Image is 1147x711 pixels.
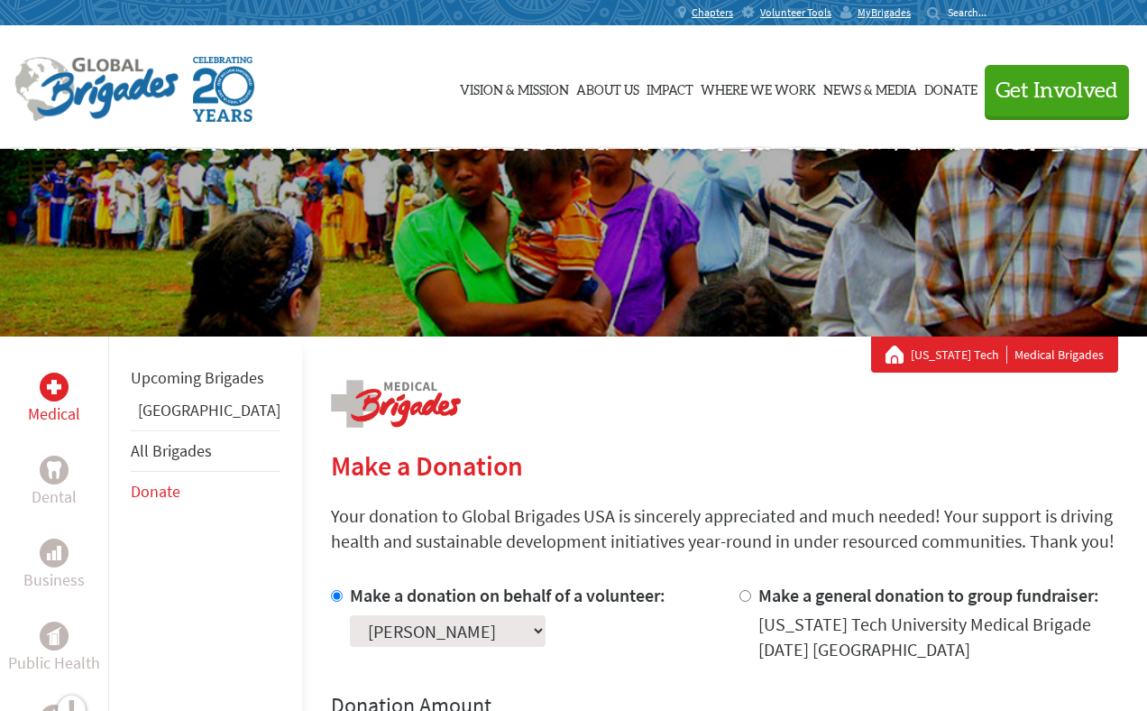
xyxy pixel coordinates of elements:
[350,584,665,606] label: Make a donation on behalf of a volunteer:
[948,5,999,19] input: Search...
[40,456,69,485] div: Dental
[131,430,280,472] li: All Brigades
[28,402,80,427] p: Medical
[131,481,180,502] a: Donate
[823,42,917,133] a: News & Media
[28,373,80,427] a: MedicalMedical
[331,380,461,428] img: logo-medical.png
[47,546,61,560] img: Business
[701,42,816,133] a: Where We Work
[758,584,1099,606] label: Make a general donation to group fundraiser:
[924,42,977,133] a: Donate
[331,503,1118,554] p: Your donation to Global Brigades USA is sincerely appreciated and much needed! Your support is dr...
[911,346,1007,364] a: [US_STATE] Tech
[985,65,1129,116] button: Get Involved
[647,42,693,133] a: Impact
[331,449,1118,482] h2: Make a Donation
[760,5,831,20] span: Volunteer Tools
[131,358,280,398] li: Upcoming Brigades
[47,461,61,478] img: Dental
[32,456,77,510] a: DentalDental
[193,57,254,122] img: Global Brigades Celebrating 20 Years
[8,651,100,676] p: Public Health
[23,539,85,593] a: BusinessBusiness
[131,440,212,461] a: All Brigades
[40,539,69,568] div: Business
[131,472,280,512] li: Donate
[40,373,69,402] div: Medical
[8,622,100,676] a: Public HealthPublic Health
[885,346,1104,364] div: Medical Brigades
[32,485,77,510] p: Dental
[131,398,280,430] li: Ghana
[138,400,280,420] a: [GEOGRAPHIC_DATA]
[131,367,264,388] a: Upcoming Brigades
[40,622,69,651] div: Public Health
[692,5,733,20] span: Chapters
[858,5,911,20] span: MyBrigades
[996,80,1118,102] span: Get Involved
[460,42,569,133] a: Vision & Mission
[14,57,179,122] img: Global Brigades Logo
[576,42,639,133] a: About Us
[758,612,1119,662] div: [US_STATE] Tech University Medical Brigade [DATE] [GEOGRAPHIC_DATA]
[47,380,61,394] img: Medical
[23,568,85,593] p: Business
[47,627,61,645] img: Public Health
